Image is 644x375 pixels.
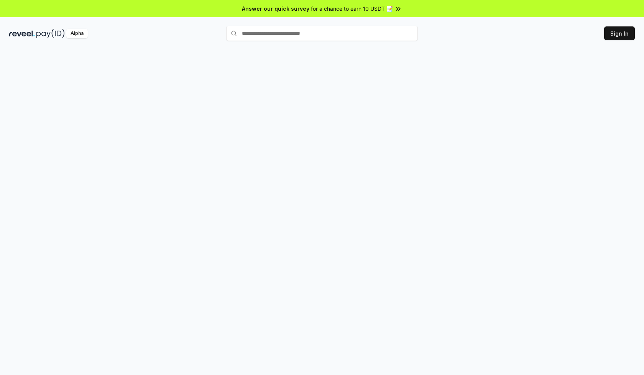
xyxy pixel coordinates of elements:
[604,26,635,40] button: Sign In
[36,29,65,38] img: pay_id
[242,5,309,13] span: Answer our quick survey
[9,29,35,38] img: reveel_dark
[311,5,393,13] span: for a chance to earn 10 USDT 📝
[66,29,88,38] div: Alpha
